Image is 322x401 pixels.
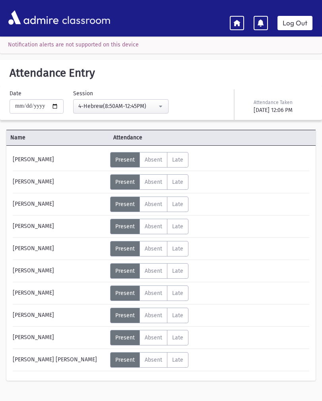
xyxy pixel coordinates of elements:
[172,268,183,274] span: Late
[145,201,162,208] span: Absent
[9,174,110,190] div: [PERSON_NAME]
[9,197,110,212] div: [PERSON_NAME]
[110,174,188,190] div: AttTypes
[9,219,110,234] div: [PERSON_NAME]
[110,352,188,368] div: AttTypes
[109,133,290,142] span: Attendance
[254,106,311,114] div: [DATE] 12:06 PM
[6,8,60,27] img: AdmirePro
[172,245,183,252] span: Late
[172,156,183,163] span: Late
[73,89,93,98] label: Session
[9,330,110,345] div: [PERSON_NAME]
[6,66,316,80] h5: Attendance Entry
[110,152,188,168] div: AttTypes
[110,241,188,256] div: AttTypes
[78,102,157,110] div: 4-Hebrew(8:50AM-12:45PM)
[9,308,110,323] div: [PERSON_NAME]
[115,245,135,252] span: Present
[60,7,111,28] span: classroom
[172,312,183,319] span: Late
[9,152,110,168] div: [PERSON_NAME]
[115,201,135,208] span: Present
[9,263,110,279] div: [PERSON_NAME]
[172,334,183,341] span: Late
[9,241,110,256] div: [PERSON_NAME]
[115,156,135,163] span: Present
[110,285,188,301] div: AttTypes
[110,308,188,323] div: AttTypes
[115,179,135,185] span: Present
[110,263,188,279] div: AttTypes
[145,334,162,341] span: Absent
[277,16,312,30] a: Log Out
[145,223,162,230] span: Absent
[9,285,110,301] div: [PERSON_NAME]
[73,99,169,114] button: 4-Hebrew(8:50AM-12:45PM)
[172,290,183,297] span: Late
[115,223,135,230] span: Present
[6,133,109,142] span: Name
[10,89,21,98] label: Date
[110,219,188,234] div: AttTypes
[145,268,162,274] span: Absent
[145,179,162,185] span: Absent
[110,197,188,212] div: AttTypes
[145,357,162,363] span: Absent
[9,352,110,368] div: [PERSON_NAME] [PERSON_NAME]
[145,245,162,252] span: Absent
[172,223,183,230] span: Late
[115,268,135,274] span: Present
[115,334,135,341] span: Present
[172,201,183,208] span: Late
[145,290,162,297] span: Absent
[145,312,162,319] span: Absent
[115,312,135,319] span: Present
[172,179,183,185] span: Late
[254,99,311,106] div: Attendance Taken
[115,357,135,363] span: Present
[172,357,183,363] span: Late
[110,330,188,345] div: AttTypes
[115,290,135,297] span: Present
[145,156,162,163] span: Absent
